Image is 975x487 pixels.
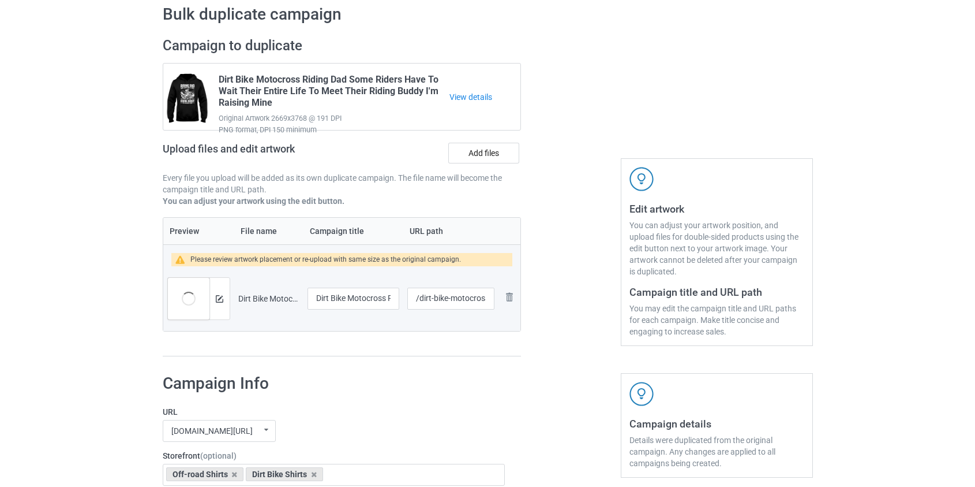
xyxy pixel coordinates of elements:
[629,417,804,430] h3: Campaign details
[502,290,516,304] img: svg+xml;base64,PD94bWwgdmVyc2lvbj0iMS4wIiBlbmNvZGluZz0iVVRGLTgiPz4KPHN2ZyB3aWR0aD0iMjhweCIgaGVpZ2...
[449,91,520,103] a: View details
[629,434,804,469] div: Details were duplicated from the original campaign. Any changes are applied to all campaigns bein...
[629,303,804,337] div: You may edit the campaign title and URL paths for each campaign. Make title concise and engaging ...
[629,220,804,277] div: You can adjust your artwork position, and upload files for double-sided products using the edit b...
[190,253,461,266] div: Please review artwork placement or re-upload with same size as the original campaign.
[163,4,813,25] h1: Bulk duplicate campaign
[163,373,505,394] h1: Campaign Info
[629,167,654,191] img: svg+xml;base64,PD94bWwgdmVyc2lvbj0iMS4wIiBlbmNvZGluZz0iVVRGLTgiPz4KPHN2ZyB3aWR0aD0iNDJweCIgaGVpZ2...
[234,218,303,244] th: File name
[303,218,404,244] th: Campaign title
[219,74,450,113] span: Dirt Bike Motocross Riding Dad Some Riders Have To Wait Their Entire Life To Meet Their Riding Bu...
[629,202,804,215] h3: Edit artwork
[629,285,804,299] h3: Campaign title and URL path
[219,124,450,136] span: PNG format, DPI 150 minimum
[216,295,223,303] img: svg+xml;base64,PD94bWwgdmVyc2lvbj0iMS4wIiBlbmNvZGluZz0iVVRGLTgiPz4KPHN2ZyB3aWR0aD0iMTRweCIgaGVpZ2...
[246,467,323,481] div: Dirt Bike Shirts
[163,196,344,206] b: You can adjust your artwork using the edit button.
[163,406,505,418] label: URL
[200,451,237,460] span: (optional)
[163,450,505,462] label: Storefront
[448,143,519,163] label: Add files
[163,143,378,164] h2: Upload files and edit artwork
[238,293,299,304] div: Dirt Bike Motocross Real Girls Ride Dirt Bike.png
[166,467,244,481] div: Off-road Shirts
[175,255,191,264] img: warning
[163,218,234,244] th: Preview
[403,218,498,244] th: URL path
[219,113,450,124] span: Original Artwork 2669x3768 @ 191 DPI
[629,382,654,406] img: svg+xml;base64,PD94bWwgdmVyc2lvbj0iMS4wIiBlbmNvZGluZz0iVVRGLTgiPz4KPHN2ZyB3aWR0aD0iNDJweCIgaGVpZ2...
[163,37,522,55] h2: Campaign to duplicate
[163,172,522,195] p: Every file you upload will be added as its own duplicate campaign. The file name will become the ...
[171,427,253,435] div: [DOMAIN_NAME][URL]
